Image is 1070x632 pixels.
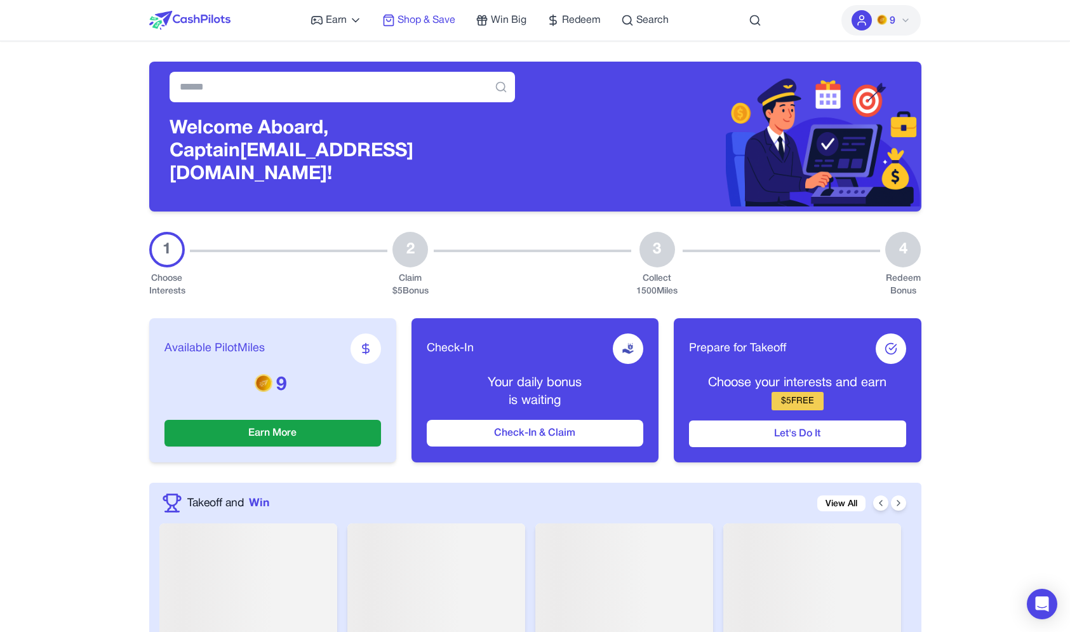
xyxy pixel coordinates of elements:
[392,232,428,267] div: 2
[392,272,429,298] div: Claim $ 5 Bonus
[885,272,921,298] div: Redeem Bonus
[689,420,906,447] button: Let's Do It
[164,340,265,358] span: Available PilotMiles
[817,495,866,511] a: View All
[885,232,921,267] div: 4
[1027,589,1057,619] div: Open Intercom Messenger
[622,342,634,355] img: receive-dollar
[164,374,381,397] p: 9
[255,373,272,391] img: PMs
[149,11,231,30] img: CashPilots Logo
[877,15,887,25] img: PMs
[427,374,643,392] p: Your daily bonus
[636,272,678,298] div: Collect 1500 Miles
[689,374,906,392] p: Choose your interests and earn
[621,13,669,28] a: Search
[636,13,669,28] span: Search
[772,392,824,410] div: $ 5 FREE
[476,13,526,28] a: Win Big
[187,495,269,511] a: Takeoff andWin
[427,340,474,358] span: Check-In
[562,13,601,28] span: Redeem
[311,13,362,28] a: Earn
[164,420,381,447] button: Earn More
[491,13,526,28] span: Win Big
[398,13,455,28] span: Shop & Save
[841,5,921,36] button: PMs9
[509,395,561,407] span: is waiting
[170,118,515,186] h3: Welcome Aboard, Captain [EMAIL_ADDRESS][DOMAIN_NAME]!
[249,495,269,511] span: Win
[890,13,895,29] span: 9
[689,340,786,358] span: Prepare for Takeoff
[427,420,643,447] button: Check-In & Claim
[149,232,185,267] div: 1
[326,13,347,28] span: Earn
[535,67,921,206] img: Header decoration
[187,495,244,511] span: Takeoff and
[149,272,185,298] div: Choose Interests
[382,13,455,28] a: Shop & Save
[547,13,601,28] a: Redeem
[639,232,675,267] div: 3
